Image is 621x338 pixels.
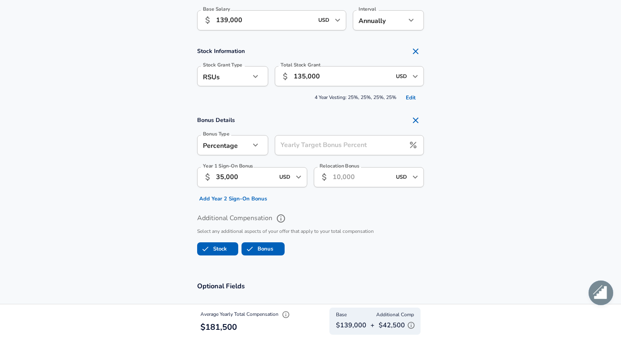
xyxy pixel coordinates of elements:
input: USD [277,171,293,184]
p: $42,500 [379,319,417,331]
p: $139,000 [336,320,366,330]
button: Open [409,71,421,82]
div: Percentage [197,135,250,155]
span: Stock [198,241,213,257]
button: Add Year 2 Sign-On Bonus [197,193,269,205]
label: Interval [359,7,376,11]
span: Average Yearly Total Compensation [200,311,292,317]
label: Base Salary [203,7,230,11]
input: USD [393,171,410,184]
button: StockStock [197,242,238,255]
p: Select any additional aspects of your offer that apply to your total compensation [197,228,424,236]
label: Additional Compensation [197,212,424,225]
input: USD [393,70,410,83]
input: 30,000 [216,167,274,187]
button: Edit [398,92,424,104]
button: help [274,212,288,225]
button: Remove Section [407,112,424,129]
button: Remove Section [407,43,424,60]
span: Additional Comp [376,311,414,319]
label: Bonus Type [203,131,230,136]
label: Relocation Bonus [320,163,359,168]
label: Total Stock Grant [281,62,321,67]
button: Explain Total Compensation [280,308,292,321]
input: 100,000 [216,10,313,30]
p: + [370,320,375,330]
button: Explain Additional Compensation [405,319,417,331]
span: Base [336,311,347,319]
input: 5 [275,135,405,155]
span: 4 Year Vesting: 25%, 25%, 25%, 25% [197,92,424,104]
label: Year 1 Sign-On Bonus [203,163,253,168]
h4: Stock Information [197,43,424,60]
label: Stock [198,241,227,257]
h3: Optional Fields [197,281,424,291]
input: 10,000 [333,167,391,187]
button: Open [332,14,343,26]
button: Open [293,171,304,183]
span: Bonus [242,241,258,257]
button: BonusBonus [241,242,285,255]
div: RSUs [197,66,250,86]
label: Bonus [242,241,273,257]
input: 100,000 [294,66,391,86]
label: Stock Grant Type [203,62,242,67]
h4: Bonus Details [197,112,424,129]
div: Open chat [589,281,613,305]
input: USD [316,14,332,27]
button: Open [409,171,421,183]
div: Annually [353,10,406,30]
